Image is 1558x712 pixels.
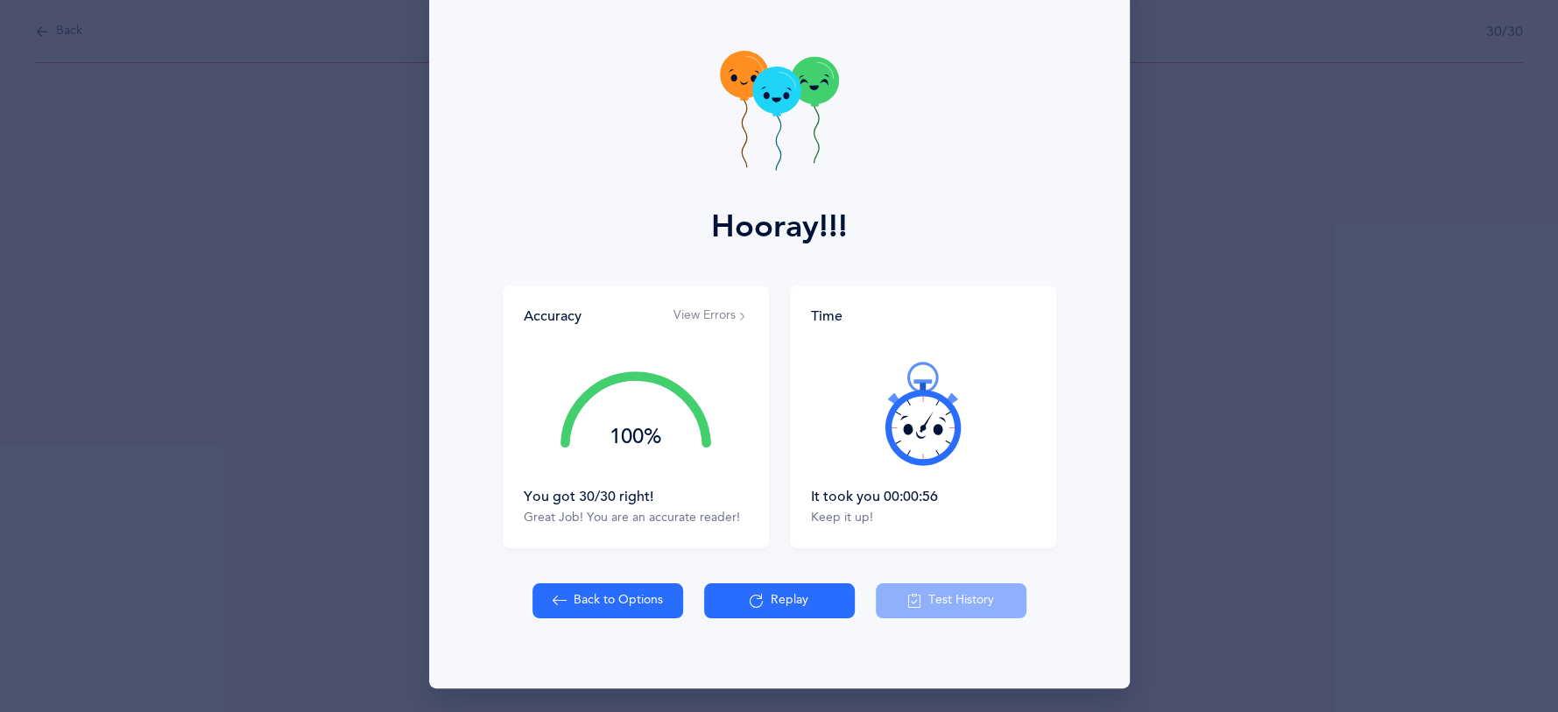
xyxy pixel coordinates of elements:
[811,307,1035,326] div: Time
[532,583,683,618] button: Back to Options
[811,487,1035,506] div: It took you 00:00:56
[711,203,848,250] div: Hooray!!!
[524,487,748,506] div: You got 30/30 right!
[524,307,582,326] div: Accuracy
[673,307,748,325] button: View Errors
[560,426,711,448] div: 100%
[704,583,855,618] button: Replay
[524,510,748,527] div: Great Job! You are an accurate reader!
[811,510,1035,527] div: Keep it up!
